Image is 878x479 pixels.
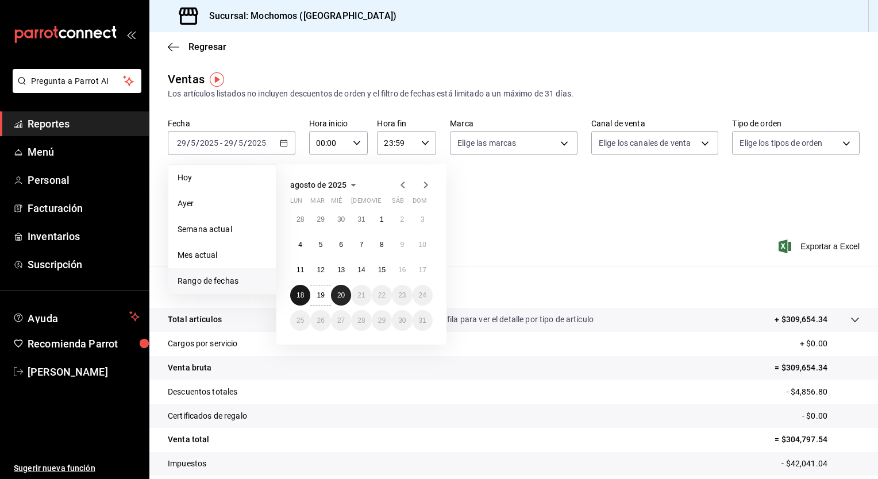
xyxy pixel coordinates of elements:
[413,197,427,209] abbr: domingo
[372,234,392,255] button: 8 de agosto de 2025
[331,260,351,280] button: 13 de agosto de 2025
[317,291,324,299] abbr: 19 de agosto de 2025
[168,338,238,350] p: Cargos por servicio
[290,178,360,192] button: agosto de 2025
[398,291,406,299] abbr: 23 de agosto de 2025
[168,71,205,88] div: Ventas
[372,260,392,280] button: 15 de agosto de 2025
[31,75,124,87] span: Pregunta a Parrot AI
[413,234,433,255] button: 10 de agosto de 2025
[787,386,860,398] p: - $4,856.80
[351,285,371,306] button: 21 de agosto de 2025
[380,215,384,223] abbr: 1 de agosto de 2025
[290,310,310,331] button: 25 de agosto de 2025
[372,285,392,306] button: 22 de agosto de 2025
[357,266,365,274] abbr: 14 de agosto de 2025
[28,257,140,272] span: Suscripción
[419,241,426,249] abbr: 10 de agosto de 2025
[591,119,719,128] label: Canal de venta
[392,197,404,209] abbr: sábado
[28,229,140,244] span: Inventarios
[188,41,226,52] span: Regresar
[377,119,436,128] label: Hora fin
[372,209,392,230] button: 1 de agosto de 2025
[740,137,822,149] span: Elige los tipos de orden
[210,72,224,87] button: Tooltip marker
[28,364,140,380] span: [PERSON_NAME]
[168,362,211,374] p: Venta bruta
[220,138,222,148] span: -
[199,138,219,148] input: ----
[378,316,386,325] abbr: 29 de agosto de 2025
[28,116,140,132] span: Reportes
[337,291,345,299] abbr: 20 de agosto de 2025
[168,458,206,470] p: Impuestos
[392,285,412,306] button: 23 de agosto de 2025
[168,386,237,398] p: Descuentos totales
[357,291,365,299] abbr: 21 de agosto de 2025
[413,260,433,280] button: 17 de agosto de 2025
[290,197,302,209] abbr: lunes
[200,9,396,23] h3: Sucursal: Mochomos ([GEOGRAPHIC_DATA])
[413,310,433,331] button: 31 de agosto de 2025
[247,138,267,148] input: ----
[392,209,412,230] button: 2 de agosto de 2025
[800,338,860,350] p: + $0.00
[337,266,345,274] abbr: 13 de agosto de 2025
[775,362,860,374] p: = $309,654.34
[168,410,247,422] p: Certificados de regalo
[378,266,386,274] abbr: 15 de agosto de 2025
[310,234,330,255] button: 5 de agosto de 2025
[168,88,860,100] div: Los artículos listados no incluyen descuentos de orden y el filtro de fechas está limitado a un m...
[380,241,384,249] abbr: 8 de agosto de 2025
[331,209,351,230] button: 30 de julio de 2025
[309,119,368,128] label: Hora inicio
[398,316,406,325] abbr: 30 de agosto de 2025
[357,215,365,223] abbr: 31 de julio de 2025
[168,119,295,128] label: Fecha
[8,83,141,95] a: Pregunta a Parrot AI
[781,458,860,470] p: - $42,041.04
[296,291,304,299] abbr: 18 de agosto de 2025
[296,316,304,325] abbr: 25 de agosto de 2025
[296,266,304,274] abbr: 11 de agosto de 2025
[290,234,310,255] button: 4 de agosto de 2025
[599,137,691,149] span: Elige los canales de venta
[337,316,345,325] abbr: 27 de agosto de 2025
[457,137,516,149] span: Elige las marcas
[310,197,324,209] abbr: martes
[400,241,404,249] abbr: 9 de agosto de 2025
[290,260,310,280] button: 11 de agosto de 2025
[14,462,140,474] span: Sugerir nueva función
[802,410,860,422] p: - $0.00
[331,234,351,255] button: 6 de agosto de 2025
[196,138,199,148] span: /
[732,119,860,128] label: Tipo de orden
[331,310,351,331] button: 27 de agosto de 2025
[190,138,196,148] input: --
[28,200,140,216] span: Facturación
[290,180,346,190] span: agosto de 2025
[317,266,324,274] abbr: 12 de agosto de 2025
[28,310,125,323] span: Ayuda
[296,215,304,223] abbr: 28 de julio de 2025
[372,310,392,331] button: 29 de agosto de 2025
[310,285,330,306] button: 19 de agosto de 2025
[413,285,433,306] button: 24 de agosto de 2025
[781,239,860,253] span: Exportar a Excel
[178,198,267,210] span: Ayer
[339,241,343,249] abbr: 6 de agosto de 2025
[419,266,426,274] abbr: 17 de agosto de 2025
[372,197,381,209] abbr: viernes
[178,223,267,235] span: Semana actual
[310,310,330,331] button: 26 de agosto de 2025
[337,215,345,223] abbr: 30 de julio de 2025
[168,41,226,52] button: Regresar
[419,316,426,325] abbr: 31 de agosto de 2025
[28,172,140,188] span: Personal
[421,215,425,223] abbr: 3 de agosto de 2025
[310,260,330,280] button: 12 de agosto de 2025
[168,314,222,326] p: Total artículos
[351,209,371,230] button: 31 de julio de 2025
[398,266,406,274] abbr: 16 de agosto de 2025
